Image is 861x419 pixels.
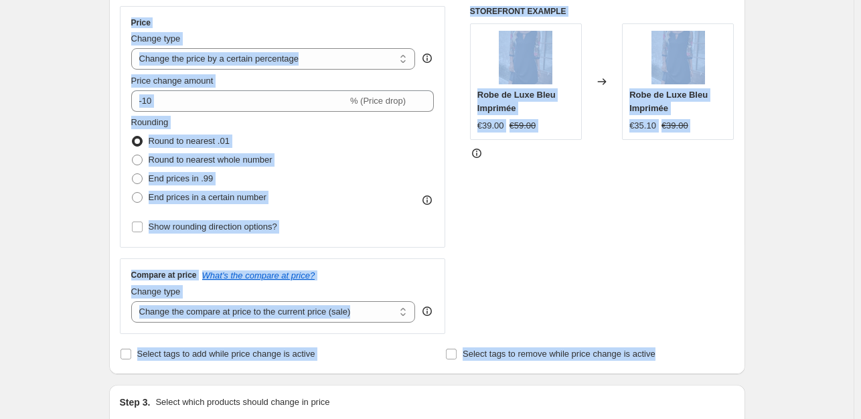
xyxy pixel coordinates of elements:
span: Round to nearest .01 [149,136,230,146]
strike: €59.00 [510,119,536,133]
span: Change type [131,33,181,44]
h6: STOREFRONT EXAMPLE [470,6,734,17]
span: Change type [131,286,181,297]
div: €39.00 [477,119,504,133]
div: help [420,305,434,318]
img: robebleunuit3_80x.webp [499,31,552,84]
h2: Step 3. [120,396,151,409]
span: Robe de Luxe Bleu Imprimée [629,90,708,113]
span: End prices in .99 [149,173,214,183]
span: Rounding [131,117,169,127]
h3: Price [131,17,151,28]
button: What's the compare at price? [202,270,315,280]
span: Robe de Luxe Bleu Imprimée [477,90,556,113]
div: €35.10 [629,119,656,133]
strike: €39.00 [661,119,688,133]
span: Show rounding direction options? [149,222,277,232]
span: End prices in a certain number [149,192,266,202]
span: Price change amount [131,76,214,86]
span: Select tags to remove while price change is active [463,349,655,359]
span: Select tags to add while price change is active [137,349,315,359]
span: % (Price drop) [350,96,406,106]
h3: Compare at price [131,270,197,280]
img: robebleunuit3_80x.webp [651,31,705,84]
p: Select which products should change in price [155,396,329,409]
span: Round to nearest whole number [149,155,272,165]
div: help [420,52,434,65]
input: -15 [131,90,347,112]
